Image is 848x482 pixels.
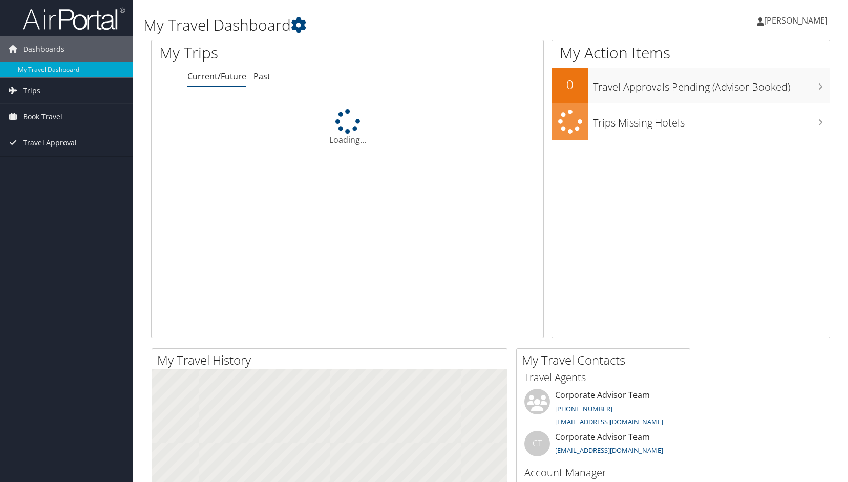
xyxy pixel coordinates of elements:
[143,14,606,36] h1: My Travel Dashboard
[23,130,77,156] span: Travel Approval
[593,75,830,94] h3: Travel Approvals Pending (Advisor Booked)
[555,446,663,455] a: [EMAIL_ADDRESS][DOMAIN_NAME]
[23,104,62,130] span: Book Travel
[593,111,830,130] h3: Trips Missing Hotels
[524,466,682,480] h3: Account Manager
[253,71,270,82] a: Past
[519,389,687,431] li: Corporate Advisor Team
[522,351,690,369] h2: My Travel Contacts
[552,103,830,140] a: Trips Missing Hotels
[159,42,372,64] h1: My Trips
[23,78,40,103] span: Trips
[552,76,588,93] h2: 0
[552,68,830,103] a: 0Travel Approvals Pending (Advisor Booked)
[555,404,612,413] a: [PHONE_NUMBER]
[187,71,246,82] a: Current/Future
[23,7,125,31] img: airportal-logo.png
[23,36,65,62] span: Dashboards
[524,370,682,385] h3: Travel Agents
[552,42,830,64] h1: My Action Items
[764,15,828,26] span: [PERSON_NAME]
[157,351,507,369] h2: My Travel History
[757,5,838,36] a: [PERSON_NAME]
[152,109,543,146] div: Loading...
[555,417,663,426] a: [EMAIL_ADDRESS][DOMAIN_NAME]
[524,431,550,456] div: CT
[519,431,687,464] li: Corporate Advisor Team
